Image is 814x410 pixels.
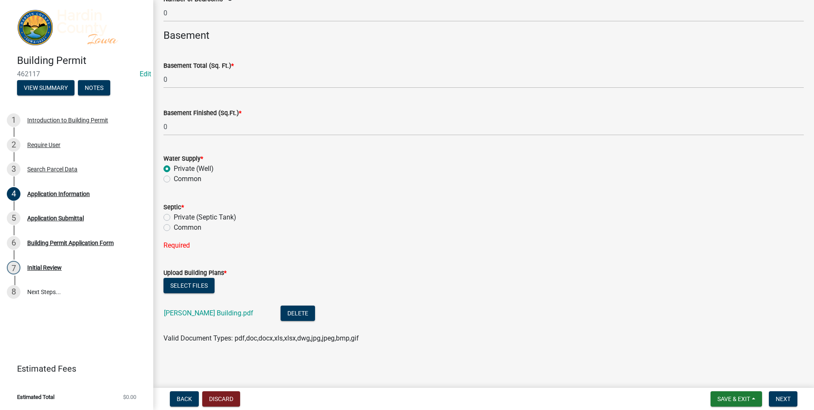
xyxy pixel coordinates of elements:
[78,80,110,95] button: Notes
[174,222,201,233] label: Common
[202,391,240,407] button: Discard
[17,80,75,95] button: View Summary
[163,205,184,211] label: Septic
[27,265,62,271] div: Initial Review
[281,306,315,321] button: Delete
[27,117,108,123] div: Introduction to Building Permit
[123,394,136,400] span: $0.00
[769,391,797,407] button: Next
[27,240,114,246] div: Building Permit Application Form
[17,394,54,400] span: Estimated Total
[27,191,90,197] div: Application Information
[27,166,77,172] div: Search Parcel Data
[174,164,214,174] label: Private (Well)
[7,261,20,274] div: 7
[174,174,201,184] label: Common
[7,138,20,152] div: 2
[163,110,241,116] label: Basement Finished (Sq.Ft.)
[711,391,762,407] button: Save & Exit
[177,396,192,402] span: Back
[281,310,315,318] wm-modal-confirm: Delete Document
[7,236,20,250] div: 6
[7,211,20,225] div: 5
[163,334,359,342] span: Valid Document Types: pdf,doc,docx,xls,xlsx,dwg,jpg,jpeg,bmp,gif
[164,309,253,317] a: [PERSON_NAME] Building.pdf
[17,55,146,67] h4: Building Permit
[27,215,84,221] div: Application Submittal
[17,9,140,46] img: Hardin County, Iowa
[163,156,203,162] label: Water Supply
[27,142,60,148] div: Require User
[7,360,140,377] a: Estimated Fees
[7,187,20,201] div: 4
[163,63,234,69] label: Basement Total (Sq. Ft.)
[163,240,804,251] div: Required
[17,85,75,92] wm-modal-confirm: Summary
[140,70,151,78] wm-modal-confirm: Edit Application Number
[776,396,791,402] span: Next
[7,113,20,127] div: 1
[140,70,151,78] a: Edit
[170,391,199,407] button: Back
[17,70,136,78] span: 462117
[163,278,215,293] button: Select files
[717,396,750,402] span: Save & Exit
[163,29,804,42] h4: Basement
[7,162,20,176] div: 3
[7,285,20,299] div: 8
[163,270,226,276] label: Upload Building Plans
[78,85,110,92] wm-modal-confirm: Notes
[174,212,236,222] label: Private (Septic Tank)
